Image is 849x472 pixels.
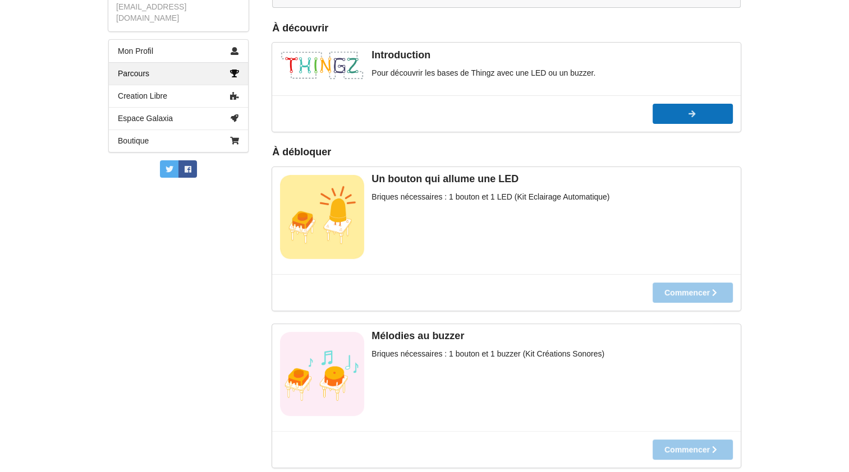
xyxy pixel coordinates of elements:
div: Mélodies au buzzer [280,330,733,343]
img: vignette+buzzer+note.png [280,332,364,416]
a: Creation Libre [109,85,248,107]
img: thingz_logo.png [280,50,364,80]
img: bouton_led.jpg [280,175,364,259]
div: À découvrir [272,22,741,35]
div: Briques nécessaires : 1 bouton et 1 buzzer (Kit Créations Sonores) [280,348,733,359]
a: Espace Galaxia [109,107,248,129]
div: À débloquer [272,146,331,159]
a: Mon Profil [109,40,248,62]
div: Introduction [280,49,733,62]
div: Briques nécessaires : 1 bouton et 1 LED (Kit Eclairage Automatique) [280,191,733,202]
a: Parcours [109,62,248,85]
a: Boutique [109,129,248,152]
div: Un bouton qui allume une LED [280,173,733,186]
div: Pour découvrir les bases de Thingz avec une LED ou un buzzer. [280,67,733,78]
div: [EMAIL_ADDRESS][DOMAIN_NAME] [116,1,241,24]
